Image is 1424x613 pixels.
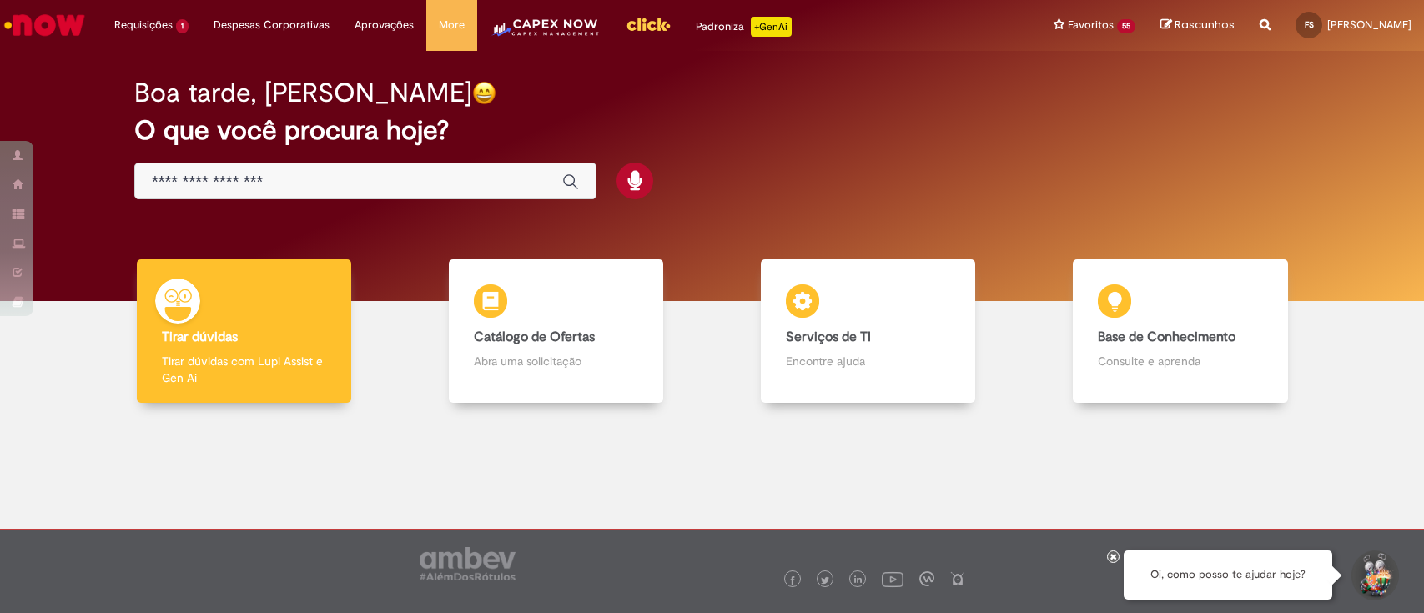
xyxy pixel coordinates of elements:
img: logo_footer_naosei.png [950,571,965,586]
span: Favoritos [1068,17,1114,33]
b: Tirar dúvidas [162,329,238,345]
span: 55 [1117,19,1135,33]
img: logo_footer_ambev_rotulo_gray.png [420,547,516,580]
span: Rascunhos [1175,17,1235,33]
img: logo_footer_youtube.png [882,568,903,590]
span: More [439,17,465,33]
div: Oi, como posso te ajudar hoje? [1124,550,1332,600]
button: Iniciar Conversa de Suporte [1349,550,1399,600]
img: logo_footer_workplace.png [919,571,934,586]
img: happy-face.png [472,81,496,105]
p: Consulte e aprenda [1098,353,1262,369]
span: Aprovações [355,17,414,33]
img: logo_footer_twitter.png [821,576,829,585]
img: logo_footer_linkedin.png [854,575,863,585]
img: click_logo_yellow_360x200.png [626,12,671,37]
b: Base de Conhecimento [1098,329,1235,345]
h2: O que você procura hoje? [134,116,1290,145]
a: Rascunhos [1160,18,1235,33]
a: Serviços de TI Encontre ajuda [712,259,1024,404]
p: Encontre ajuda [786,353,950,369]
a: Catálogo de Ofertas Abra uma solicitação [400,259,712,404]
div: Padroniza [696,17,792,37]
b: Catálogo de Ofertas [474,329,595,345]
span: 1 [176,19,189,33]
span: Despesas Corporativas [214,17,330,33]
img: logo_footer_facebook.png [788,576,797,585]
p: +GenAi [751,17,792,37]
span: [PERSON_NAME] [1327,18,1411,32]
img: ServiceNow [2,8,88,42]
a: Tirar dúvidas Tirar dúvidas com Lupi Assist e Gen Ai [88,259,400,404]
p: Abra uma solicitação [474,353,638,369]
img: CapexLogo5.png [490,17,601,50]
span: Requisições [114,17,173,33]
span: FS [1305,19,1314,30]
b: Serviços de TI [786,329,871,345]
a: Base de Conhecimento Consulte e aprenda [1024,259,1336,404]
h2: Boa tarde, [PERSON_NAME] [134,78,472,108]
p: Tirar dúvidas com Lupi Assist e Gen Ai [162,353,326,386]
